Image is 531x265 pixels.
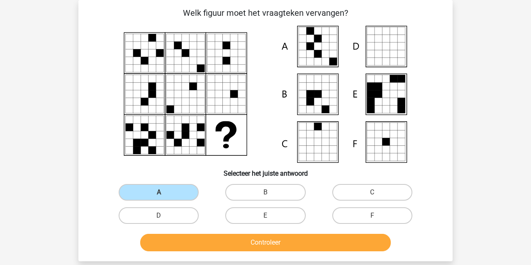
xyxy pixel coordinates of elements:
label: F [332,207,412,224]
h6: Selecteer het juiste antwoord [92,163,439,177]
button: Controleer [140,234,391,251]
label: B [225,184,305,201]
label: C [332,184,412,201]
label: D [119,207,199,224]
label: E [225,207,305,224]
p: Welk figuur moet het vraagteken vervangen? [92,7,439,19]
label: A [119,184,199,201]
